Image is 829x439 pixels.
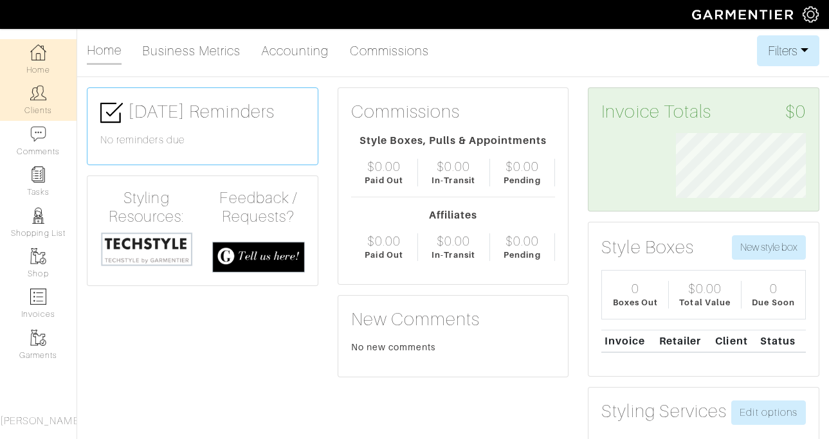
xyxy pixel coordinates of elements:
[30,44,46,60] img: dashboard-icon-dbcd8f5a0b271acd01030246c82b418ddd0df26cd7fceb0bd07c9910d44c42f6.png
[142,38,241,64] a: Business Metrics
[688,281,722,296] div: $0.00
[686,3,803,26] img: garmentier-logo-header-white-b43fb05a5012e4ada735d5af1a66efaba907eab6374d6393d1fbf88cb4ef424d.png
[785,101,806,123] span: $0
[100,189,193,226] h4: Styling Resources:
[30,166,46,183] img: reminder-icon-8004d30b9f0a5d33ae49ab947aed9ed385cf756f9e5892f1edd6e32f2345188e.png
[351,341,556,354] div: No new comments
[432,249,475,261] div: In-Transit
[601,237,694,258] h3: Style Boxes
[100,101,305,124] h3: [DATE] Reminders
[365,249,403,261] div: Paid Out
[656,330,712,352] th: Retailer
[351,133,556,148] div: Style Boxes, Pulls & Appointments
[757,330,806,352] th: Status
[757,35,819,66] button: Filters
[504,249,540,261] div: Pending
[100,102,123,124] img: check-box-icon-36a4915ff3ba2bd8f6e4f29bc755bb66becd62c870f447fc0dd1365fcfddab58.png
[30,85,46,101] img: clients-icon-6bae9207a08558b7cb47a8932f037763ab4055f8c8b6bfacd5dc20c3e0201464.png
[87,37,122,65] a: Home
[731,400,806,425] a: Edit options
[367,159,401,174] div: $0.00
[803,6,819,22] img: gear-icon-white-bd11855cb880d31180b6d7d6211b90ccbf57a29d726f0c71d8c61bd08dd39cc2.png
[613,296,658,309] div: Boxes Out
[506,159,539,174] div: $0.00
[212,189,305,226] h4: Feedback / Requests?
[351,208,556,223] div: Affiliates
[632,281,639,296] div: 0
[30,330,46,346] img: garments-icon-b7da505a4dc4fd61783c78ac3ca0ef83fa9d6f193b1c9dc38574b1d14d53ca28.png
[437,159,470,174] div: $0.00
[732,235,806,260] button: New style box
[351,101,460,123] h3: Commissions
[30,289,46,305] img: orders-icon-0abe47150d42831381b5fb84f609e132dff9fe21cb692f30cb5eec754e2cba89.png
[713,330,758,352] th: Client
[351,309,556,330] h3: New Comments
[367,233,401,249] div: $0.00
[100,134,305,147] h6: No reminders due
[30,208,46,224] img: stylists-icon-eb353228a002819b7ec25b43dbf5f0378dd9e0616d9560372ff212230b889e62.png
[30,126,46,142] img: comment-icon-a0a6a9ef722e966f86d9cbdc48e553b5cf19dbc54f86b18d962a5391bc8f6eb6.png
[679,296,731,309] div: Total Value
[437,233,470,249] div: $0.00
[601,330,656,352] th: Invoice
[350,38,430,64] a: Commissions
[752,296,794,309] div: Due Soon
[506,233,539,249] div: $0.00
[432,174,475,186] div: In-Transit
[100,231,193,267] img: techstyle-93310999766a10050dc78ceb7f971a75838126fd19372ce40ba20cdf6a89b94b.png
[261,38,329,64] a: Accounting
[504,174,540,186] div: Pending
[770,281,778,296] div: 0
[601,101,806,123] h3: Invoice Totals
[601,400,727,422] h3: Styling Services
[365,174,403,186] div: Paid Out
[212,242,305,273] img: feedback_requests-3821251ac2bd56c73c230f3229a5b25d6eb027adea667894f41107c140538ee0.png
[30,248,46,264] img: garments-icon-b7da505a4dc4fd61783c78ac3ca0ef83fa9d6f193b1c9dc38574b1d14d53ca28.png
